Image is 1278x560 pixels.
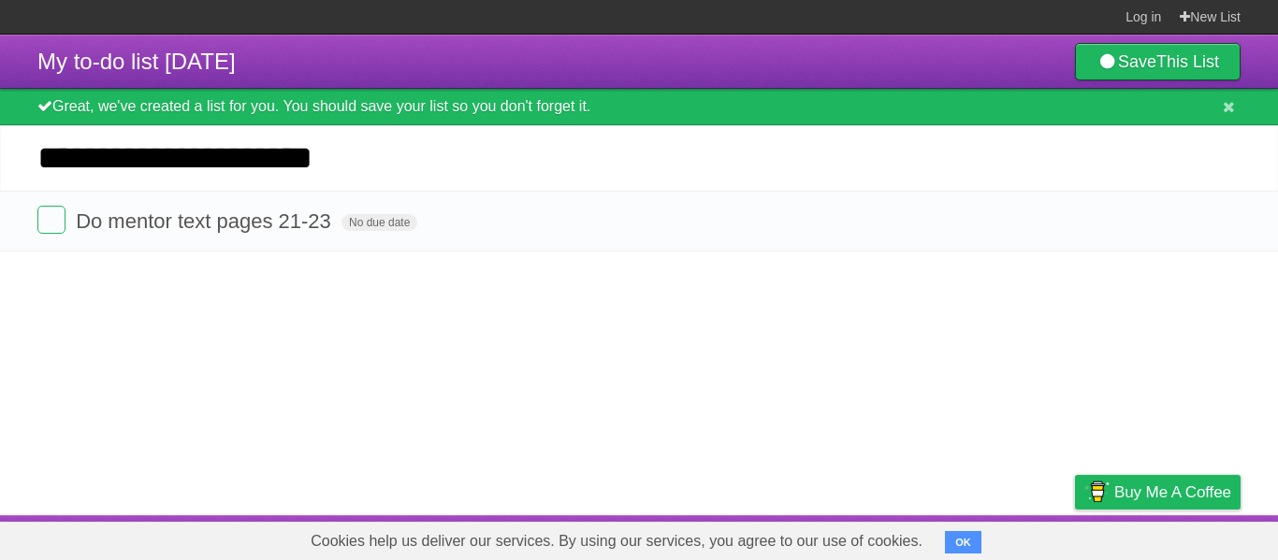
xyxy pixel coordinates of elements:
[826,520,865,555] a: About
[292,523,941,560] span: Cookies help us deliver our services. By using our services, you agree to our use of cookies.
[1114,476,1231,509] span: Buy me a coffee
[37,206,65,234] label: Done
[945,531,981,553] button: OK
[1084,476,1110,508] img: Buy me a coffee
[76,209,336,233] span: Do mentor text pages 21-23
[1156,52,1219,71] b: This List
[888,520,964,555] a: Developers
[341,214,417,231] span: No due date
[37,49,236,74] span: My to-do list [DATE]
[987,520,1028,555] a: Terms
[1075,475,1241,510] a: Buy me a coffee
[1075,43,1241,80] a: SaveThis List
[1051,520,1099,555] a: Privacy
[1123,520,1241,555] a: Suggest a feature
